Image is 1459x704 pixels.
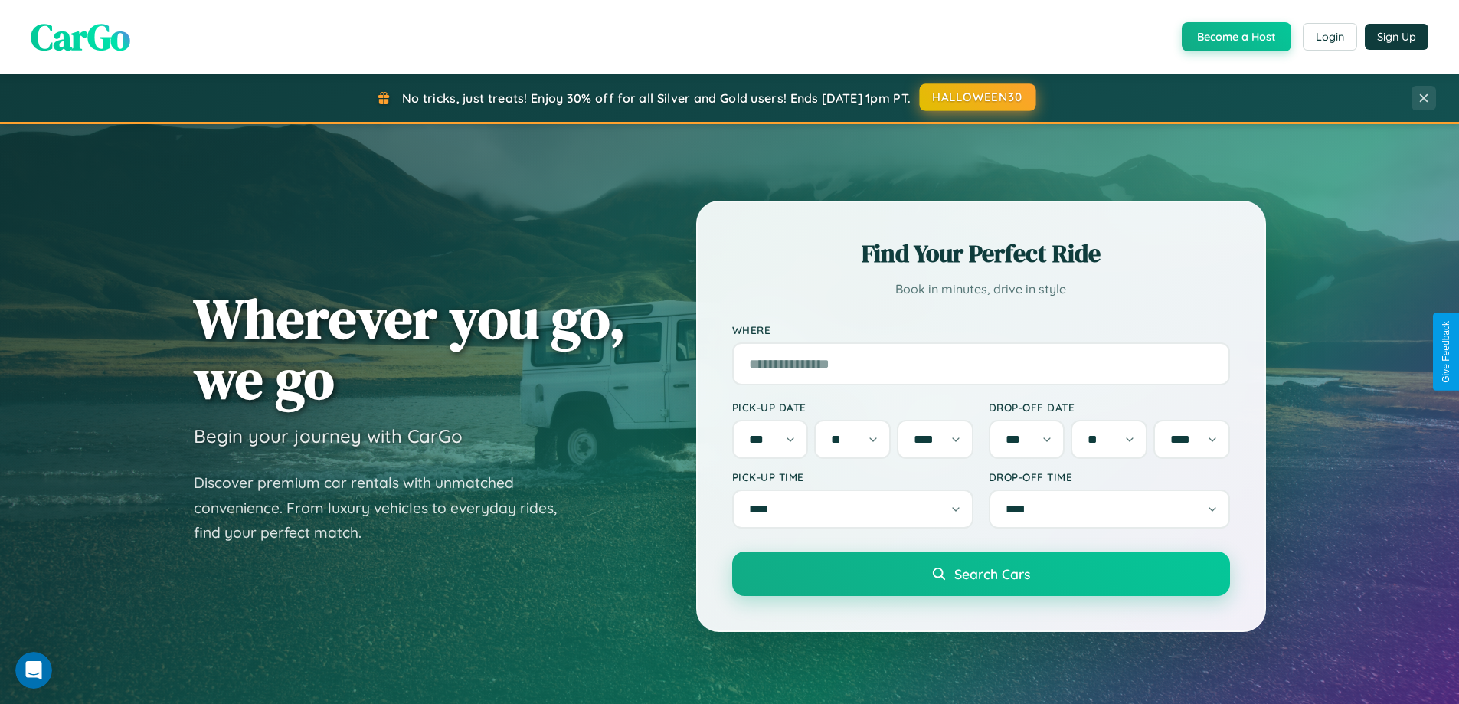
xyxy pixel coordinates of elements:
[1303,23,1357,51] button: Login
[920,83,1036,111] button: HALLOWEEN30
[1182,22,1291,51] button: Become a Host
[954,565,1030,582] span: Search Cars
[732,401,973,414] label: Pick-up Date
[989,401,1230,414] label: Drop-off Date
[732,323,1230,336] label: Where
[15,652,52,689] iframe: Intercom live chat
[732,278,1230,300] p: Book in minutes, drive in style
[732,552,1230,596] button: Search Cars
[402,90,911,106] span: No tricks, just treats! Enjoy 30% off for all Silver and Gold users! Ends [DATE] 1pm PT.
[31,11,130,62] span: CarGo
[732,470,973,483] label: Pick-up Time
[194,288,626,409] h1: Wherever you go, we go
[1441,321,1451,383] div: Give Feedback
[194,424,463,447] h3: Begin your journey with CarGo
[989,470,1230,483] label: Drop-off Time
[732,237,1230,270] h2: Find Your Perfect Ride
[1365,24,1428,50] button: Sign Up
[194,470,577,545] p: Discover premium car rentals with unmatched convenience. From luxury vehicles to everyday rides, ...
